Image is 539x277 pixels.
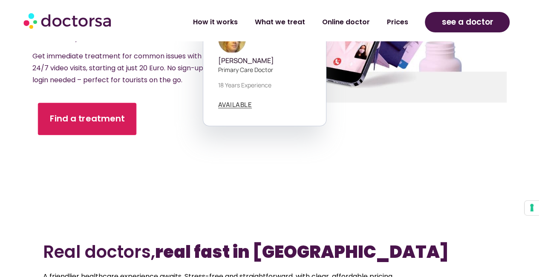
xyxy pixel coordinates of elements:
span: Get immediate treatment for common issues with 24/7 video visits, starting at just 20 Euro. No si... [32,51,212,85]
a: see a doctor [425,12,510,32]
nav: Menu [145,12,417,32]
button: Your consent preferences for tracking technologies [525,201,539,215]
p: 18 years experience [218,81,311,89]
h2: Real doctors, [43,242,496,262]
a: Find a treatment [38,103,136,135]
a: Prices [378,12,416,32]
a: How it works [184,12,246,32]
h5: [PERSON_NAME] [218,57,311,65]
a: Online doctor [313,12,378,32]
iframe: Customer reviews powered by Trustpilot [44,204,496,216]
b: real fast in [GEOGRAPHIC_DATA] [155,240,449,264]
span: Find a treatment [50,113,125,125]
span: see a doctor [441,15,493,29]
a: What we treat [246,12,313,32]
a: AVAILABLE [218,101,252,108]
p: Primary care doctor [218,65,311,74]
